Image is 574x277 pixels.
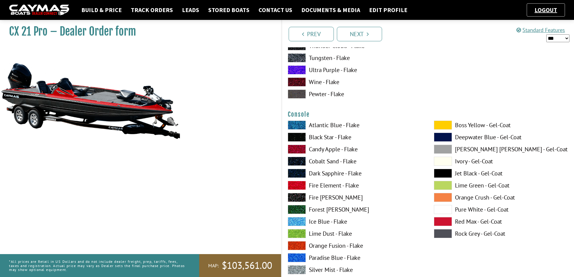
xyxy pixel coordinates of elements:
label: Orange Crush - Gel-Coat [434,193,568,202]
span: $103,561.00 [222,259,272,272]
label: [PERSON_NAME] [PERSON_NAME] - Gel-Coat [434,145,568,154]
a: Contact Us [256,6,295,14]
label: Fire Element - Flake [288,181,422,190]
label: Orange Fusion - Flake [288,241,422,250]
label: Forest [PERSON_NAME] [288,205,422,214]
label: Silver Mist - Flake [288,265,422,274]
label: Ice Blue - Flake [288,217,422,226]
p: *All prices are Retail in US Dollars and do not include dealer freight, prep, tariffs, fees, taxe... [9,257,186,275]
a: Stored Boats [205,6,252,14]
span: MAP: [208,263,219,269]
label: Jet Black - Gel-Coat [434,169,568,178]
label: Red Max - Gel-Coat [434,217,568,226]
img: caymas-dealer-connect-2ed40d3bc7270c1d8d7ffb4b79bf05adc795679939227970def78ec6f6c03838.gif [9,5,69,16]
label: Black Star - Flake [288,133,422,142]
a: Logout [532,6,560,14]
label: Fire [PERSON_NAME] [288,193,422,202]
h1: CX 21 Pro – Dealer Order form [9,25,266,38]
a: Standard Features [516,27,565,33]
label: Ivory - Gel-Coat [434,157,568,166]
a: Next [337,27,382,41]
label: Ultra Purple - Flake [288,65,422,74]
a: Build & Price [78,6,125,14]
label: Dark Sapphire - Flake [288,169,422,178]
a: MAP:$103,561.00 [199,254,281,277]
label: Cobalt Sand - Flake [288,157,422,166]
label: Pure White - Gel-Coat [434,205,568,214]
label: Tungsten - Flake [288,53,422,62]
a: Prev [289,27,334,41]
label: Atlantic Blue - Flake [288,121,422,130]
label: Deepwater Blue - Gel-Coat [434,133,568,142]
label: Wine - Flake [288,77,422,87]
h4: Console [288,111,568,118]
label: Paradise Blue - Flake [288,253,422,262]
a: Track Orders [128,6,176,14]
label: Lime Dust - Flake [288,229,422,238]
a: Leads [179,6,202,14]
label: Candy Apple - Flake [288,145,422,154]
label: Pewter - Flake [288,90,422,99]
label: Lime Green - Gel-Coat [434,181,568,190]
label: Rock Grey - Gel-Coat [434,229,568,238]
label: Boss Yellow - Gel-Coat [434,121,568,130]
a: Documents & Media [298,6,363,14]
a: Edit Profile [366,6,410,14]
